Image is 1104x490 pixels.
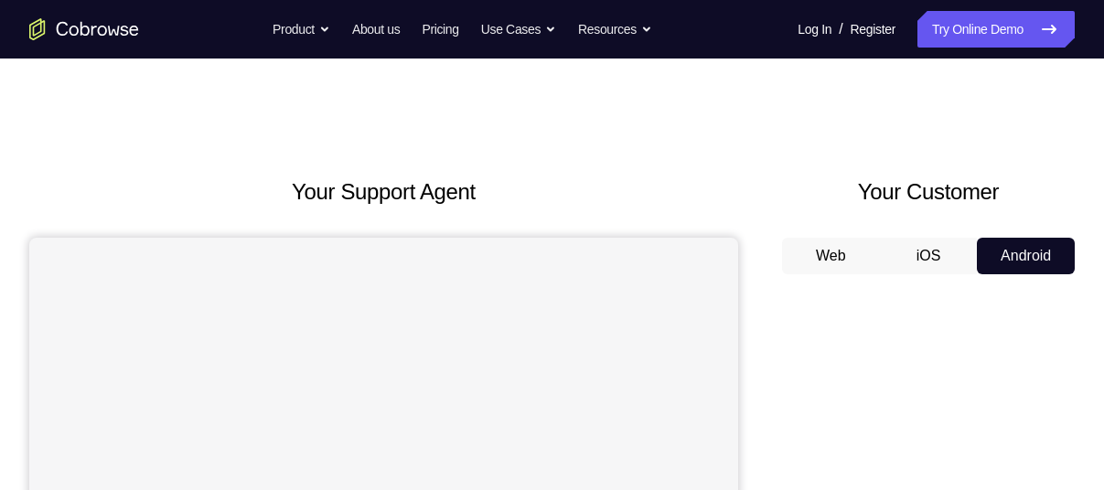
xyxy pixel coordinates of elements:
h2: Your Support Agent [29,176,738,208]
a: Register [851,11,895,48]
button: Resources [578,11,652,48]
a: Pricing [422,11,458,48]
a: Go to the home page [29,18,139,40]
button: iOS [880,238,978,274]
button: Product [273,11,330,48]
button: Android [977,238,1075,274]
button: Web [782,238,880,274]
a: About us [352,11,400,48]
a: Log In [798,11,831,48]
button: Use Cases [481,11,556,48]
a: Try Online Demo [917,11,1075,48]
span: / [839,18,842,40]
h2: Your Customer [782,176,1075,208]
